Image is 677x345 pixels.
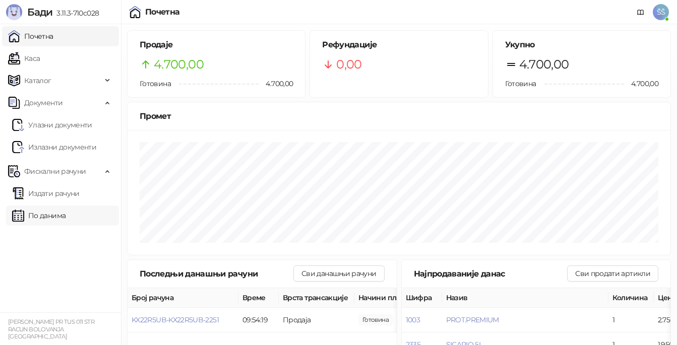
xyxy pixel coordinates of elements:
[322,39,475,51] h5: Рефундације
[624,78,658,89] span: 4.700,00
[154,55,204,74] span: 4.700,00
[12,137,96,157] a: Излазни документи
[358,314,393,325] span: 4.700,00
[293,265,384,282] button: Сви данашњи рачуни
[279,288,354,308] th: Врста трансакције
[8,26,53,46] a: Почетна
[8,48,40,68] a: Каса
[608,288,654,308] th: Количина
[414,267,568,280] div: Најпродаваније данас
[24,71,51,91] span: Каталог
[132,315,219,324] button: KX22R5UB-KX22R5UB-2251
[12,183,80,203] a: Издати рачуни
[6,4,22,20] img: Logo
[140,110,658,122] div: Промет
[27,6,52,18] span: Бади
[402,288,442,308] th: Шифра
[140,267,293,280] div: Последњи данашњи рачуни
[128,288,238,308] th: Број рачуна
[12,205,66,226] a: По данима
[336,55,361,74] span: 0,00
[259,78,293,89] span: 4.700,00
[145,8,180,16] div: Почетна
[653,4,669,20] span: ŠŠ
[24,161,86,181] span: Фискални рачуни
[238,308,279,332] td: 09:54:19
[238,288,279,308] th: Време
[406,315,420,324] button: 1003
[567,265,658,282] button: Сви продати артикли
[505,79,536,88] span: Готовина
[279,308,354,332] td: Продаја
[8,318,94,340] small: [PERSON_NAME] PR TUS 011 STR RACUN BOLOVANJA [GEOGRAPHIC_DATA]
[140,39,293,51] h5: Продаје
[140,79,171,88] span: Готовина
[505,39,658,51] h5: Укупно
[12,115,92,135] a: Ulazni dokumentiУлазни документи
[52,9,99,18] span: 3.11.3-710c028
[446,315,499,324] button: PROT.PREMIUM
[519,55,569,74] span: 4.700,00
[633,4,649,20] a: Документација
[608,308,654,332] td: 1
[24,93,63,113] span: Документи
[442,288,608,308] th: Назив
[354,288,455,308] th: Начини плаћања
